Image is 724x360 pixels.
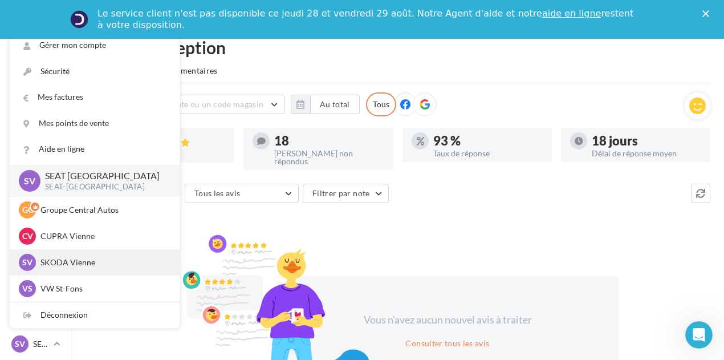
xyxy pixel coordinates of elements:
[10,136,180,162] a: Aide en ligne
[22,257,32,268] span: SV
[40,257,166,268] p: SKODA Vienne
[685,321,713,349] iframe: Intercom live chat
[10,33,180,58] a: Gérer mon compte
[274,135,384,147] div: 18
[15,338,25,350] span: SV
[45,169,161,183] p: SEAT [GEOGRAPHIC_DATA]
[9,333,62,355] a: SV SEAT [GEOGRAPHIC_DATA]
[310,95,360,114] button: Au total
[85,95,284,114] button: Choisir un point de vente ou un code magasin
[185,184,299,203] button: Tous les avis
[10,302,180,328] div: Déconnexion
[40,283,166,294] p: VW St-Fons
[303,184,389,203] button: Filtrer par note
[592,149,701,157] div: Délai de réponse moyen
[22,283,32,294] span: VS
[10,84,180,110] a: Mes factures
[274,149,384,165] div: [PERSON_NAME] non répondus
[401,337,494,350] button: Consulter tous les avis
[22,204,33,216] span: GC
[40,230,166,242] p: CUPRA Vienne
[592,135,701,147] div: 18 jours
[85,39,710,56] div: Boîte de réception
[40,204,166,216] p: Groupe Central Autos
[433,135,543,147] div: 93 %
[291,95,360,114] button: Au total
[70,10,88,29] img: Profile image for Service-Client
[33,338,49,350] p: SEAT [GEOGRAPHIC_DATA]
[542,8,601,19] a: aide en ligne
[163,65,218,76] span: Commentaires
[24,174,35,187] span: SV
[45,182,161,192] p: SEAT-[GEOGRAPHIC_DATA]
[10,111,180,136] a: Mes points de vente
[194,188,241,198] span: Tous les avis
[97,8,636,31] div: Le service client n'est pas disponible ce jeudi 28 et vendredi 29 août. Notre Agent d'aide et not...
[366,92,396,116] div: Tous
[22,230,33,242] span: CV
[702,10,714,17] div: Fermer
[349,313,546,327] div: Vous n'avez aucun nouvel avis à traiter
[433,149,543,157] div: Taux de réponse
[10,59,180,84] a: Sécurité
